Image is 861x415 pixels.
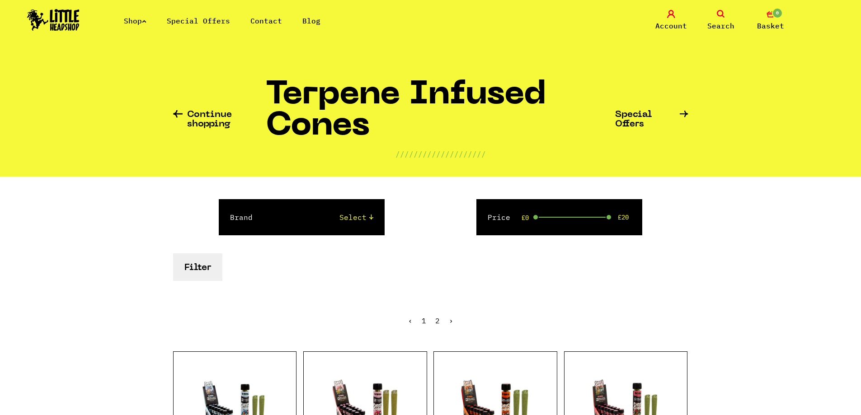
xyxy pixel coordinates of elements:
img: Little Head Shop Logo [27,9,80,31]
a: Continue shopping [173,110,266,129]
a: Special Offers [615,110,688,129]
label: Price [488,212,510,223]
span: Account [655,20,687,31]
span: Basket [757,20,784,31]
label: Brand [230,212,253,223]
span: £20 [618,214,629,221]
li: « Previous [408,317,413,324]
span: ‹ [408,316,413,325]
a: Next » [449,316,453,325]
span: 1 [422,316,426,325]
a: 2 [435,316,440,325]
span: 0 [772,8,783,19]
span: Search [707,20,734,31]
a: 0 Basket [748,10,793,31]
span: £0 [522,214,529,221]
a: Blog [302,16,320,25]
h1: Terpene Infused Cones [266,80,615,149]
button: Filter [173,253,222,281]
a: Search [698,10,743,31]
a: Contact [250,16,282,25]
a: Special Offers [167,16,230,25]
p: //////////////////// [395,149,486,159]
a: Shop [124,16,146,25]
